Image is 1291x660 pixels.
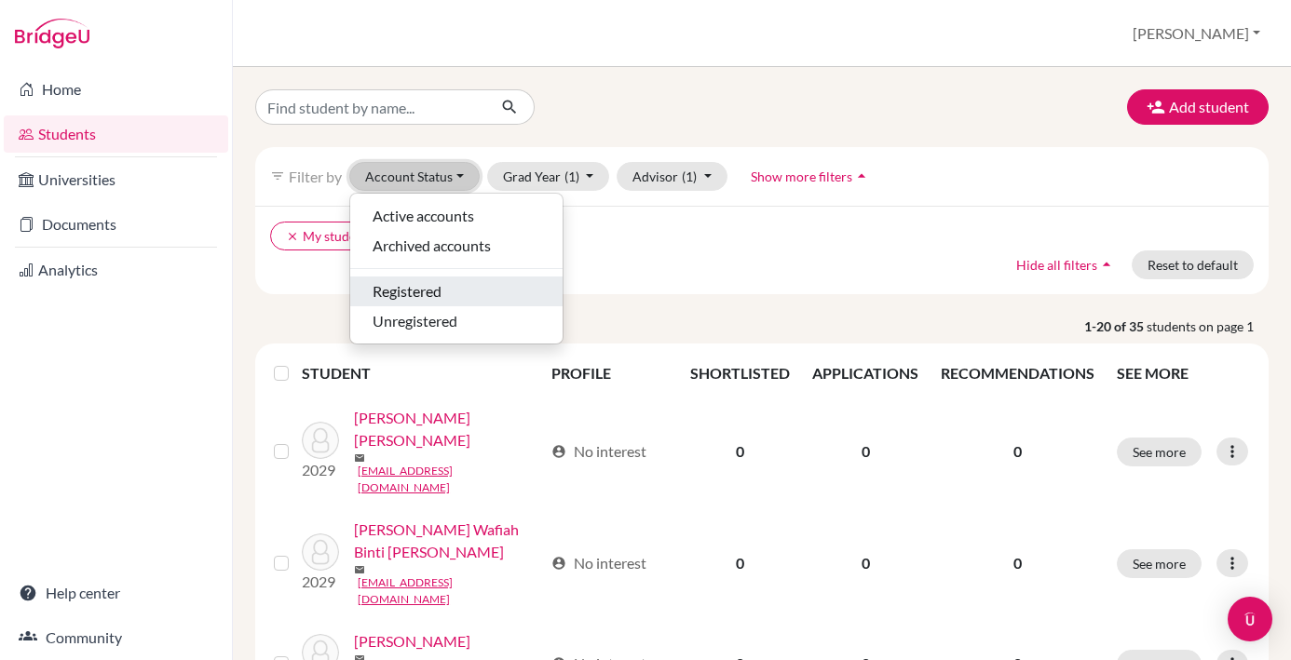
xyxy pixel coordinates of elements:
[354,630,470,653] a: [PERSON_NAME]
[852,167,871,185] i: arrow_drop_up
[373,280,442,303] span: Registered
[373,310,457,332] span: Unregistered
[4,251,228,289] a: Analytics
[354,407,543,451] a: [PERSON_NAME] [PERSON_NAME]
[358,463,543,496] a: [EMAIL_ADDRESS][DOMAIN_NAME]
[354,452,365,464] span: mail
[551,444,566,459] span: account_circle
[1124,16,1269,51] button: [PERSON_NAME]
[350,201,563,231] button: Active accounts
[4,115,228,153] a: Students
[801,396,930,507] td: 0
[354,564,365,575] span: mail
[4,71,228,108] a: Home
[350,276,563,306] button: Registered
[350,306,563,336] button: Unregistered
[358,574,543,608] a: [EMAIL_ADDRESS][DOMAIN_NAME]
[302,533,339,571] img: Ansari , Husnul Wafiah Binti Mohd Kamal
[4,574,228,612] a: Help center
[1000,250,1132,279] button: Hide all filtersarrow_drop_up
[15,19,89,48] img: Bridge-U
[286,230,299,243] i: clear
[551,440,646,463] div: No interest
[255,89,486,125] input: Find student by name...
[1117,549,1202,578] button: See more
[551,556,566,571] span: account_circle
[679,396,801,507] td: 0
[349,162,480,191] button: Account Status
[270,168,285,183] i: filter_list
[4,161,228,198] a: Universities
[735,162,887,191] button: Show more filtersarrow_drop_up
[270,222,389,250] button: clearMy students
[354,519,543,563] a: [PERSON_NAME] Wafiah Binti [PERSON_NAME]
[373,205,474,227] span: Active accounts
[4,619,228,656] a: Community
[487,162,610,191] button: Grad Year(1)
[1016,257,1097,273] span: Hide all filters
[373,235,491,257] span: Archived accounts
[801,351,930,396] th: APPLICATIONS
[289,168,342,185] span: Filter by
[1228,597,1272,641] div: Open Intercom Messenger
[679,351,801,396] th: SHORTLISTED
[1106,351,1261,396] th: SEE MORE
[302,351,540,396] th: STUDENT
[551,552,646,574] div: No interest
[679,507,801,619] td: 0
[302,571,339,593] p: 2029
[1147,317,1269,336] span: students on page 1
[1117,438,1202,466] button: See more
[1084,317,1147,336] strong: 1-20 of 35
[682,168,697,184] span: (1)
[540,351,679,396] th: PROFILE
[1097,255,1116,274] i: arrow_drop_up
[617,162,727,191] button: Advisor(1)
[564,168,579,184] span: (1)
[1132,250,1254,279] button: Reset to default
[349,193,564,344] div: Account Status
[930,351,1106,396] th: RECOMMENDATIONS
[302,422,339,459] img: Aman, Kiana Latifa
[1127,89,1269,125] button: Add student
[941,440,1094,463] p: 0
[350,231,563,261] button: Archived accounts
[4,206,228,243] a: Documents
[941,552,1094,574] p: 0
[302,459,339,481] p: 2029
[801,507,930,619] td: 0
[751,168,852,184] span: Show more filters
